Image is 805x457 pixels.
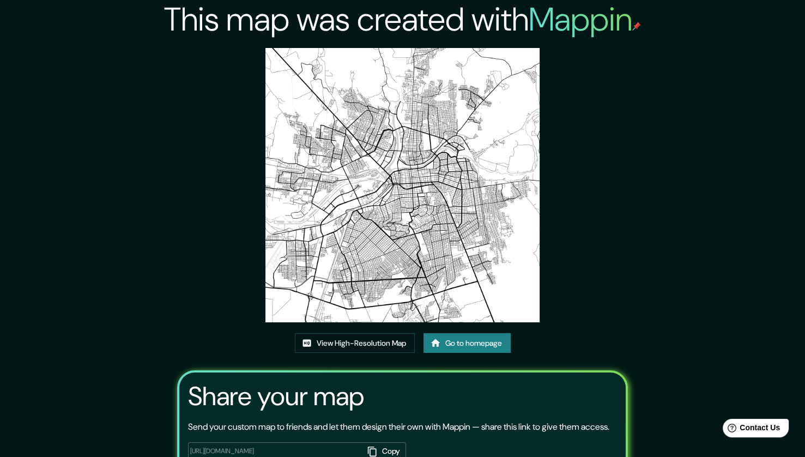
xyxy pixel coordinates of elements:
h3: Share your map [188,381,364,412]
img: created-map [265,48,540,322]
a: View High-Resolution Map [295,333,415,353]
a: Go to homepage [423,333,511,353]
p: Send your custom map to friends and let them design their own with Mappin — share this link to gi... [188,420,609,434]
iframe: Help widget launcher [708,414,793,445]
img: mappin-pin [632,22,641,31]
